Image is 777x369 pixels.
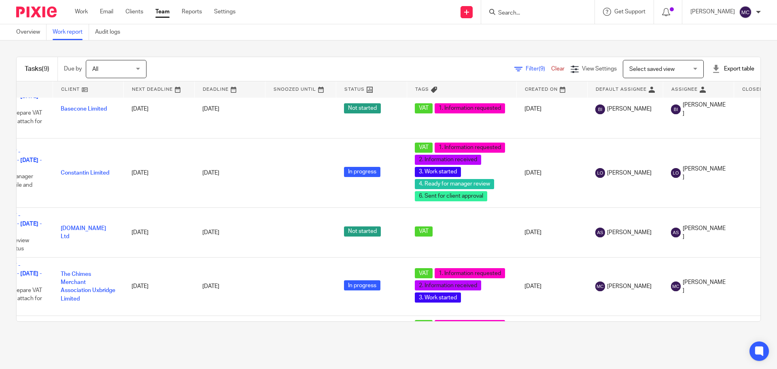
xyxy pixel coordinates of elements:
[435,143,505,153] span: 1. Information requested
[516,138,587,207] td: [DATE]
[415,226,433,237] span: VAT
[671,168,681,178] img: svg%3E
[629,66,675,72] span: Select saved view
[344,280,380,290] span: In progress
[435,103,505,113] span: 1. Information requested
[415,268,433,278] span: VAT
[671,105,681,114] img: svg%3E
[712,65,754,73] div: Export table
[182,8,202,16] a: Reports
[61,226,106,239] a: [DOMAIN_NAME] Ltd
[415,179,494,189] span: 4. Ready for manager review
[25,65,49,73] h1: Tasks
[344,167,380,177] span: In progress
[595,105,605,114] img: svg%3E
[123,207,194,257] td: [DATE]
[607,228,652,237] span: [PERSON_NAME]
[344,103,381,113] span: Not started
[415,143,433,153] span: VAT
[516,207,587,257] td: [DATE]
[61,106,107,112] a: Basecone Limited
[435,268,505,278] span: 1. Information requested
[64,65,82,73] p: Due by
[683,278,726,295] span: [PERSON_NAME]
[526,66,551,72] span: Filter
[683,101,726,117] span: [PERSON_NAME]
[516,80,587,139] td: [DATE]
[607,105,652,113] span: [PERSON_NAME]
[739,6,752,19] img: svg%3E
[415,103,433,113] span: VAT
[123,138,194,207] td: [DATE]
[202,105,257,113] div: [DATE]
[415,292,461,303] span: 3. Work started
[671,228,681,237] img: svg%3E
[435,320,505,330] span: 1. Information requested
[16,24,47,40] a: Overview
[75,8,88,16] a: Work
[344,226,381,237] span: Not started
[683,165,726,181] span: [PERSON_NAME]
[202,169,257,177] div: [DATE]
[123,257,194,316] td: [DATE]
[125,8,143,16] a: Clients
[53,24,89,40] a: Work report
[415,87,429,92] span: Tags
[155,8,170,16] a: Team
[123,80,194,139] td: [DATE]
[683,224,726,241] span: [PERSON_NAME]
[415,167,461,177] span: 3. Work started
[539,66,545,72] span: (9)
[100,8,113,16] a: Email
[607,282,652,290] span: [PERSON_NAME]
[92,66,98,72] span: All
[595,168,605,178] img: svg%3E
[61,271,115,302] a: The Chimes Merchant Association Uxbridge Limited
[595,282,605,291] img: svg%3E
[214,8,236,16] a: Settings
[607,169,652,177] span: [PERSON_NAME]
[202,282,257,290] div: [DATE]
[516,257,587,316] td: [DATE]
[95,24,126,40] a: Audit logs
[614,9,645,15] span: Get Support
[61,170,109,176] a: Constantin Limited
[16,6,57,17] img: Pixie
[551,66,565,72] a: Clear
[415,320,433,330] span: VAT
[415,155,481,165] span: 2. Information received
[690,8,735,16] p: [PERSON_NAME]
[671,282,681,291] img: svg%3E
[202,228,257,237] div: [DATE]
[415,191,487,201] span: 6. Sent for client approval
[595,228,605,237] img: svg%3E
[42,66,49,72] span: (9)
[497,10,570,17] input: Search
[582,66,617,72] span: View Settings
[415,280,481,290] span: 2. Information received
